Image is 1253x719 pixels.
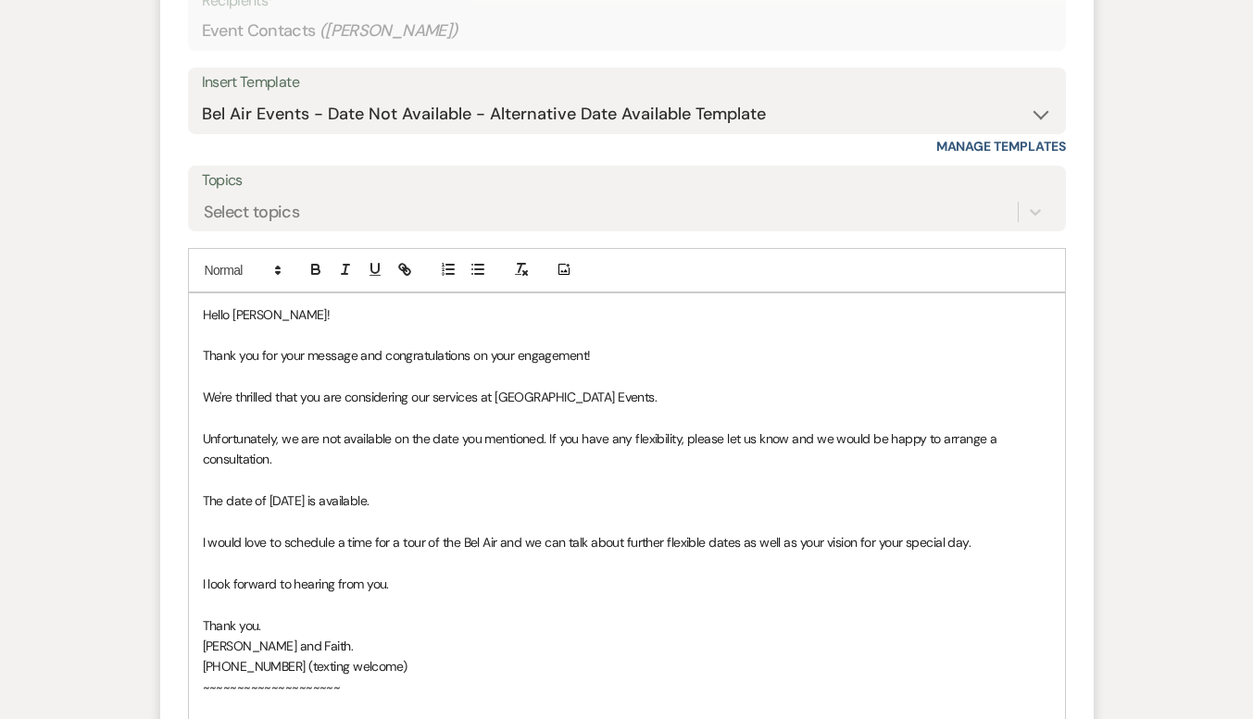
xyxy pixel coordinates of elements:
span: We're thrilled that you are considering our services at [GEOGRAPHIC_DATA] Events. [203,389,658,405]
span: Hello [PERSON_NAME]! [203,306,331,323]
span: [PHONE_NUMBER] (texting welcome) [203,658,407,675]
span: I would love to schedule a time for a tour of the Bel Air and we can talk about further flexible ... [203,534,971,551]
span: [PERSON_NAME] and Faith. [203,638,354,654]
label: Topics [202,167,1052,194]
div: Insert Template [202,69,1052,96]
div: Select topics [204,199,300,224]
span: Thank you for your message and congratulations on your engagement! [203,347,591,364]
span: I look forward to hearing from you. [203,576,389,592]
span: ( [PERSON_NAME] ) [320,19,458,43]
span: Thank you. [203,617,261,634]
span: The date of [DATE] is available. [203,492,370,509]
div: Event Contacts [202,13,1052,49]
a: Manage Templates [936,138,1066,155]
span: ~~~~~~~~~~~~~~~~~~~~ [203,679,341,696]
span: Unfortunately, we are not available on the date you mentioned. If you have any flexibility, pleas... [203,430,1000,467]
